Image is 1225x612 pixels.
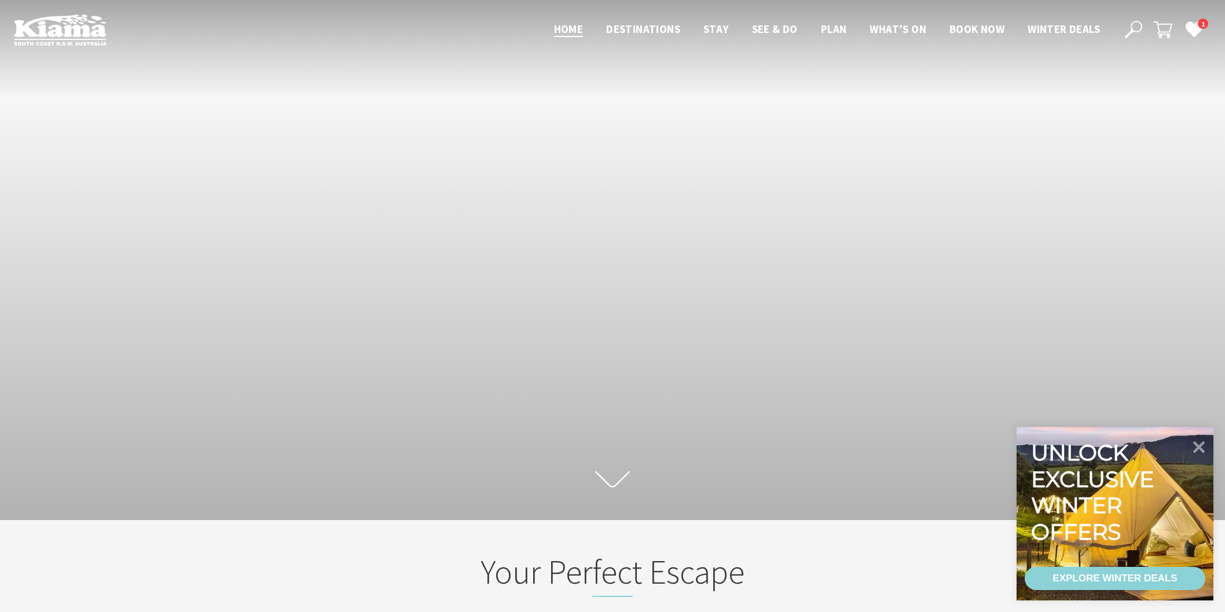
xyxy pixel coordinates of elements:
span: Stay [703,22,729,36]
h2: Your Perfect Escape [386,552,839,597]
span: See & Do [752,22,798,36]
span: Destinations [606,22,680,36]
a: EXPLORE WINTER DEALS [1025,567,1205,590]
img: Kiama Logo [14,14,107,46]
div: EXPLORE WINTER DEALS [1052,567,1177,590]
span: Winter Deals [1028,22,1100,36]
span: What’s On [870,22,926,36]
nav: Main Menu [542,20,1112,39]
span: Plan [821,22,847,36]
div: Unlock exclusive winter offers [1031,440,1159,545]
a: 1 [1185,20,1202,38]
span: Book now [949,22,1004,36]
span: 1 [1198,19,1208,30]
span: Home [554,22,584,36]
